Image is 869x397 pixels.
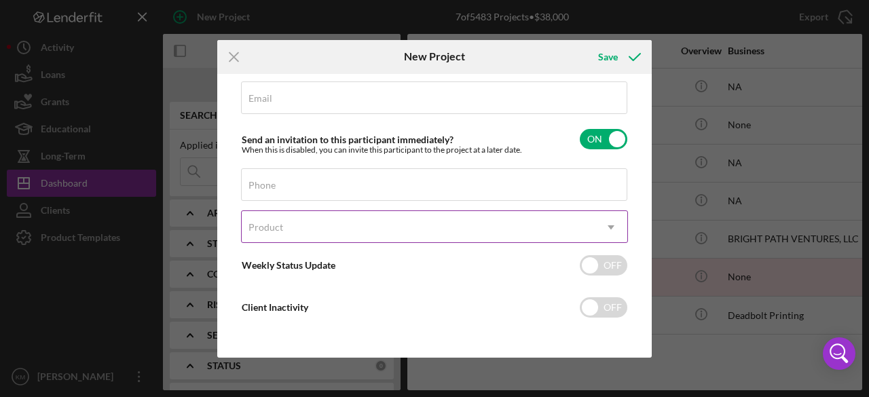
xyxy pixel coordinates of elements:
[242,145,522,155] div: When this is disabled, you can invite this participant to the project at a later date.
[248,222,283,233] div: Product
[242,134,454,145] label: Send an invitation to this participant immediately?
[248,180,276,191] label: Phone
[242,301,308,313] label: Client Inactivity
[404,50,465,62] h6: New Project
[585,43,652,71] button: Save
[598,43,618,71] div: Save
[248,93,272,104] label: Email
[242,259,335,271] label: Weekly Status Update
[823,337,855,370] div: Open Intercom Messenger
